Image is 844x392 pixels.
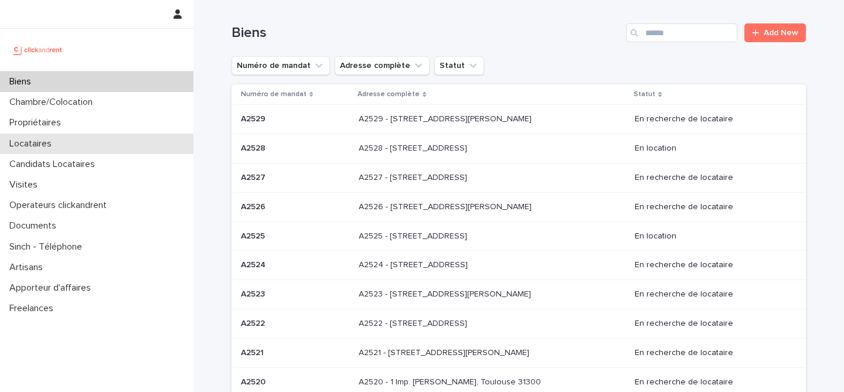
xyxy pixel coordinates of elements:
p: Artisans [5,262,52,273]
button: Statut [434,56,484,75]
p: Sinch - Téléphone [5,241,91,253]
p: En recherche de locataire [635,260,787,270]
tr: A2529A2529 A2529 - [STREET_ADDRESS][PERSON_NAME]A2529 - [STREET_ADDRESS][PERSON_NAME] En recherch... [232,105,806,134]
p: A2520 [241,375,268,387]
p: Propriétaires [5,117,70,128]
p: A2528 [241,141,268,154]
p: En location [635,144,787,154]
p: A2525 [241,229,267,241]
a: Add New [744,23,806,42]
p: Biens [5,76,40,87]
p: Statut [634,88,655,101]
tr: A2528A2528 A2528 - [STREET_ADDRESS]A2528 - [STREET_ADDRESS] En location [232,134,806,163]
p: A2528 - [STREET_ADDRESS] [359,141,469,154]
p: Documents [5,220,66,231]
p: Chambre/Colocation [5,97,102,108]
tr: A2522A2522 A2522 - [STREET_ADDRESS]A2522 - [STREET_ADDRESS] En recherche de locataire [232,309,806,338]
p: Apporteur d'affaires [5,282,100,294]
p: A2523 - 18 quai Alphonse Le Gallo, Boulogne-Billancourt 92100 [359,287,533,299]
h1: Biens [232,25,621,42]
p: En location [635,231,787,241]
input: Search [626,23,737,42]
button: Adresse complète [335,56,430,75]
p: A2521 [241,346,266,358]
p: Adresse complète [358,88,420,101]
p: A2529 - 14 rue Honoré de Balzac, Garges-lès-Gonesse 95140 [359,112,534,124]
p: A2524 [241,258,268,270]
p: A2524 - [STREET_ADDRESS] [359,258,470,270]
p: Freelances [5,303,63,314]
p: A2525 - [STREET_ADDRESS] [359,229,469,241]
p: A2522 [241,316,267,329]
p: Numéro de mandat [241,88,307,101]
p: A2523 [241,287,267,299]
p: En recherche de locataire [635,319,787,329]
p: En recherche de locataire [635,202,787,212]
p: En recherche de locataire [635,173,787,183]
p: Operateurs clickandrent [5,200,116,211]
tr: A2524A2524 A2524 - [STREET_ADDRESS]A2524 - [STREET_ADDRESS] En recherche de locataire [232,251,806,280]
p: A2526 [241,200,268,212]
p: En recherche de locataire [635,348,787,358]
p: En recherche de locataire [635,377,787,387]
p: A2527 - [STREET_ADDRESS] [359,171,469,183]
img: UCB0brd3T0yccxBKYDjQ [9,38,66,62]
p: Locataires [5,138,61,149]
tr: A2523A2523 A2523 - [STREET_ADDRESS][PERSON_NAME]A2523 - [STREET_ADDRESS][PERSON_NAME] En recherch... [232,280,806,309]
p: Visites [5,179,47,190]
tr: A2525A2525 A2525 - [STREET_ADDRESS]A2525 - [STREET_ADDRESS] En location [232,221,806,251]
span: Add New [764,29,798,37]
p: A2526 - [STREET_ADDRESS][PERSON_NAME] [359,200,534,212]
p: En recherche de locataire [635,114,787,124]
p: A2522 - [STREET_ADDRESS] [359,316,469,329]
button: Numéro de mandat [232,56,330,75]
p: A2527 [241,171,268,183]
tr: A2521A2521 A2521 - [STREET_ADDRESS][PERSON_NAME]A2521 - [STREET_ADDRESS][PERSON_NAME] En recherch... [232,338,806,367]
tr: A2526A2526 A2526 - [STREET_ADDRESS][PERSON_NAME]A2526 - [STREET_ADDRESS][PERSON_NAME] En recherch... [232,192,806,221]
p: A2529 [241,112,268,124]
p: A2520 - 1 Imp. [PERSON_NAME], Toulouse 31300 [359,375,543,387]
tr: A2527A2527 A2527 - [STREET_ADDRESS]A2527 - [STREET_ADDRESS] En recherche de locataire [232,163,806,192]
p: En recherche de locataire [635,289,787,299]
p: Candidats Locataires [5,159,104,170]
p: A2521 - 44 avenue François Mansart, Maisons-Laffitte 78600 [359,346,532,358]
